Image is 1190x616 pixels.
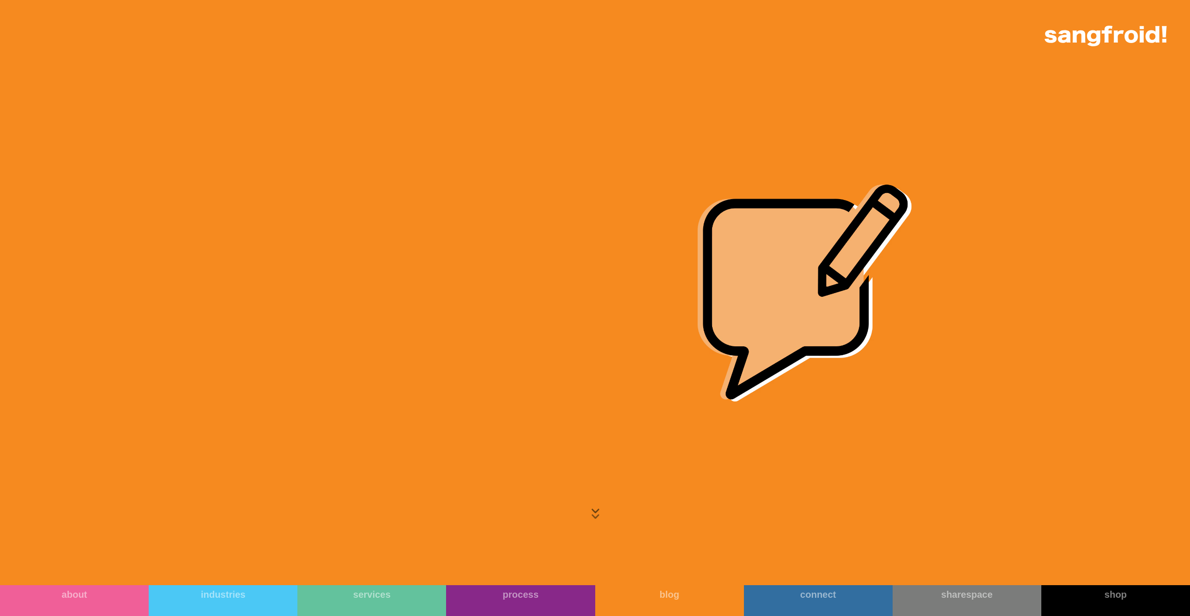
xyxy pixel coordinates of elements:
[297,589,446,600] div: services
[744,585,893,616] a: connect
[446,585,595,616] a: process
[1045,26,1167,46] img: logo
[445,345,473,355] div: Read On
[1041,589,1190,600] div: shop
[595,589,744,600] div: blog
[297,585,446,616] a: services
[149,589,297,600] div: industries
[446,589,595,600] div: process
[744,589,893,600] div: connect
[893,585,1041,616] a: sharespace
[149,585,297,616] a: industries
[893,589,1041,600] div: sharespace
[1041,585,1190,616] a: shop
[595,585,744,616] a: blog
